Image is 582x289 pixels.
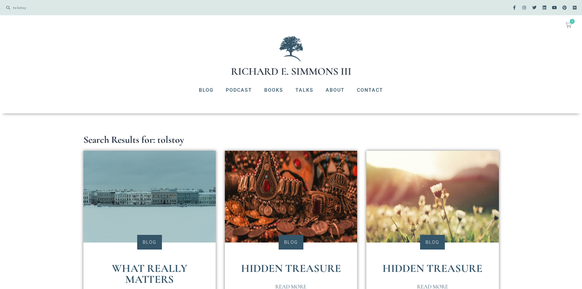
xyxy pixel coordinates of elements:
[570,19,575,24] span: 0
[320,82,351,98] a: About
[241,262,341,275] a: Hidden Treasure
[289,82,320,98] a: Talks
[112,262,187,286] a: What Really Matters
[558,18,579,32] a: 0
[83,135,499,145] h1: Search Results for: tolstoy
[258,82,289,98] a: Books
[351,82,389,98] a: Contact
[193,82,220,98] a: Blog
[383,262,482,275] a: Hidden Treasure
[10,3,288,12] input: SEARCH
[220,82,258,98] a: Podcast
